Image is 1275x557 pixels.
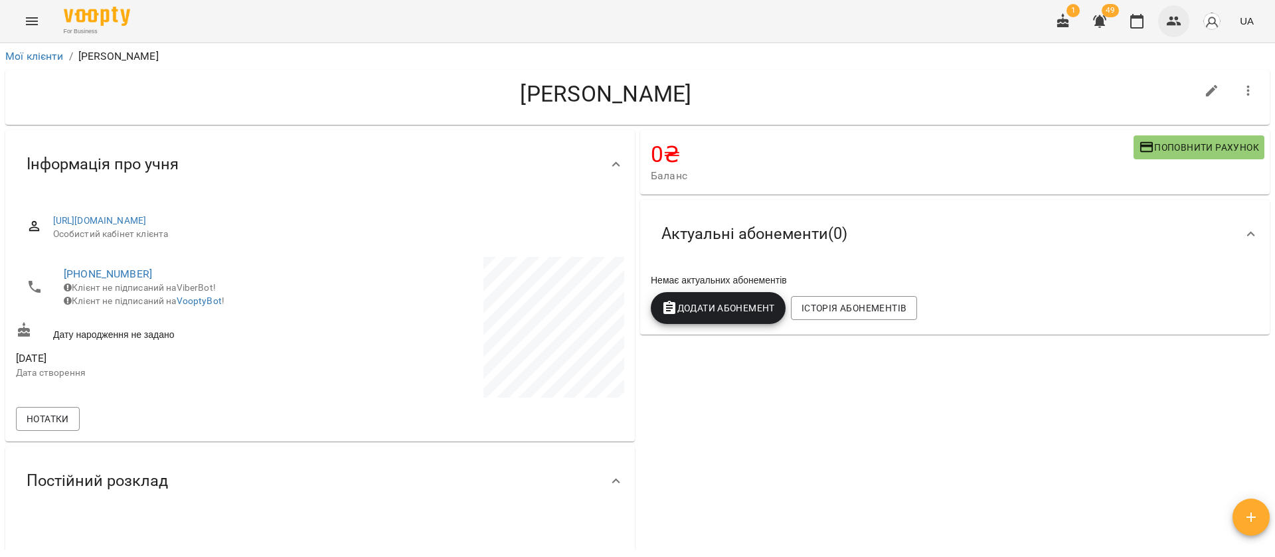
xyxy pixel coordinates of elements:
span: Клієнт не підписаний на ! [64,295,224,306]
button: UA [1234,9,1259,33]
a: VooptyBot [177,295,222,306]
div: Актуальні абонементи(0) [640,200,1270,268]
button: Поповнити рахунок [1134,135,1264,159]
span: Баланс [651,168,1134,184]
span: 1 [1066,4,1080,17]
span: For Business [64,27,130,36]
img: Voopty Logo [64,7,130,26]
span: Нотатки [27,411,69,427]
span: Інформація про учня [27,154,179,175]
span: Історія абонементів [802,300,906,316]
div: Немає актуальних абонементів [648,271,1262,289]
span: Поповнити рахунок [1139,139,1259,155]
h4: 0 ₴ [651,141,1134,168]
button: Menu [16,5,48,37]
div: Інформація про учня [5,130,635,199]
span: Клієнт не підписаний на ViberBot! [64,282,216,293]
button: Нотатки [16,407,80,431]
button: Додати Абонемент [651,292,786,324]
div: Постійний розклад [5,447,635,515]
a: [PHONE_NUMBER] [64,268,152,280]
span: Постійний розклад [27,471,168,491]
button: Історія абонементів [791,296,917,320]
span: 49 [1102,4,1119,17]
span: UA [1240,14,1254,28]
nav: breadcrumb [5,48,1270,64]
h4: [PERSON_NAME] [16,80,1196,108]
span: [DATE] [16,351,317,366]
span: Особистий кабінет клієнта [53,228,614,241]
span: Додати Абонемент [661,300,775,316]
li: / [69,48,73,64]
a: Мої клієнти [5,50,64,62]
p: [PERSON_NAME] [78,48,159,64]
img: avatar_s.png [1203,12,1221,31]
p: Дата створення [16,366,317,380]
span: Актуальні абонементи ( 0 ) [661,224,847,244]
div: Дату народження не задано [13,319,320,344]
a: [URL][DOMAIN_NAME] [53,215,147,226]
